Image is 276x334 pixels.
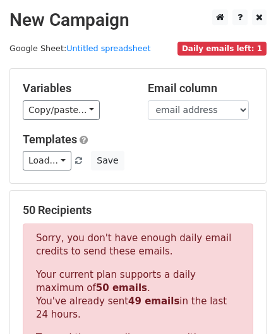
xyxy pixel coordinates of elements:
a: Copy/paste... [23,100,100,120]
strong: 49 emails [128,295,179,307]
a: Load... [23,151,71,170]
h5: Email column [148,81,254,95]
h5: Variables [23,81,129,95]
a: Templates [23,133,77,146]
h5: 50 Recipients [23,203,253,217]
p: Your current plan supports a daily maximum of . You've already sent in the last 24 hours. [36,268,240,321]
small: Google Sheet: [9,44,151,53]
span: Daily emails left: 1 [177,42,267,56]
a: Daily emails left: 1 [177,44,267,53]
h2: New Campaign [9,9,267,31]
a: Untitled spreadsheet [66,44,150,53]
p: Sorry, you don't have enough daily email credits to send these emails. [36,232,240,258]
strong: 50 emails [96,282,147,294]
button: Save [91,151,124,170]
